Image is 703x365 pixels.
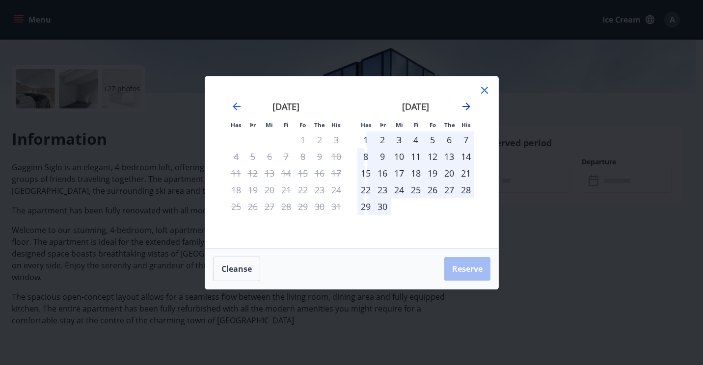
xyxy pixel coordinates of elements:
[407,165,424,182] div: 18
[391,148,407,165] td: Choose miðvikudagur, 10. september 2025 as your check-in date. It’s available.
[328,182,345,198] td: Not available. Sunday, August 24, 2025
[374,131,391,148] td: Choose þriðjudagur, 2. september 2025 as your check-in date. It’s available.
[407,131,424,148] div: 4
[458,131,474,148] td: Choose sunnudagur, 7. september 2025 as your check-in date. It’s available.
[361,121,372,129] small: Has
[278,198,295,215] td: Not available. Thursday, August 28, 2025
[407,131,424,148] td: Choose fimmtudagur, 4. september 2025 as your check-in date. It’s available.
[374,182,391,198] div: 23
[299,121,306,129] small: Fo
[391,182,407,198] td: Choose miðvikudagur, 24. september 2025 as your check-in date. It’s available.
[460,101,472,112] div: Move forward to switch to the next month.
[295,165,311,182] td: Not available. Friday, August 15, 2025
[424,148,441,165] div: 12
[311,131,328,148] td: Not available. Saturday, August 2, 2025
[458,148,474,165] td: Choose sunnudagur, 14. september 2025 as your check-in date. It’s available.
[331,121,341,129] small: His
[228,165,244,182] td: Not available. Monday, August 11, 2025
[311,148,328,165] td: Not available. Saturday, August 9, 2025
[231,101,243,112] div: Move backward to switch to the previous month.
[244,198,261,215] td: Not available. Tuesday, August 26, 2025
[295,182,311,198] td: Not available. Friday, August 22, 2025
[272,101,299,112] strong: [DATE]
[284,121,289,129] small: Fi
[458,165,474,182] div: 21
[424,165,441,182] div: 19
[424,182,441,198] td: Choose föstudagur, 26. september 2025 as your check-in date. It’s available.
[441,182,458,198] div: 27
[441,148,458,165] td: Choose laugardagur, 13. september 2025 as your check-in date. It’s available.
[374,131,391,148] div: 2
[374,148,391,165] td: Choose þriðjudagur, 9. september 2025 as your check-in date. It’s available.
[430,121,436,129] small: Fo
[374,165,391,182] div: 16
[278,182,295,198] td: Not available. Thursday, August 21, 2025
[407,182,424,198] td: Choose fimmtudagur, 25. september 2025 as your check-in date. It’s available.
[295,148,311,165] td: Not available. Friday, August 8, 2025
[228,148,244,165] td: Not available. Monday, August 4, 2025
[228,182,244,198] td: Not available. Monday, August 18, 2025
[402,101,429,112] strong: [DATE]
[407,165,424,182] td: Choose fimmtudagur, 18. september 2025 as your check-in date. It’s available.
[391,148,407,165] div: 10
[244,148,261,165] td: Not available. Tuesday, August 5, 2025
[357,198,374,215] div: 29
[441,165,458,182] div: 20
[328,198,345,215] td: Not available. Sunday, August 31, 2025
[441,131,458,148] div: 6
[424,131,441,148] div: 5
[357,165,374,182] td: Choose mánudagur, 15. september 2025 as your check-in date. It’s available.
[458,131,474,148] div: 7
[407,148,424,165] div: 11
[407,182,424,198] div: 25
[244,165,261,182] td: Not available. Tuesday, August 12, 2025
[458,148,474,165] div: 14
[374,182,391,198] td: Choose þriðjudagur, 23. september 2025 as your check-in date. It’s available.
[441,165,458,182] td: Choose laugardagur, 20. september 2025 as your check-in date. It’s available.
[441,131,458,148] td: Choose laugardagur, 6. september 2025 as your check-in date. It’s available.
[458,182,474,198] td: Choose sunnudagur, 28. september 2025 as your check-in date. It’s available.
[261,182,278,198] td: Not available. Wednesday, August 20, 2025
[261,148,278,165] td: Not available. Wednesday, August 6, 2025
[250,121,256,129] small: Þr
[357,165,374,182] div: 15
[261,198,278,215] td: Not available. Wednesday, August 27, 2025
[261,165,278,182] td: Not available. Wednesday, August 13, 2025
[424,182,441,198] div: 26
[374,198,391,215] td: Choose þriðjudagur, 30. september 2025 as your check-in date. It’s available.
[391,165,407,182] td: Choose miðvikudagur, 17. september 2025 as your check-in date. It’s available.
[311,198,328,215] td: Not available. Saturday, August 30, 2025
[311,165,328,182] td: Not available. Saturday, August 16, 2025
[357,182,374,198] td: Choose mánudagur, 22. september 2025 as your check-in date. It’s available.
[407,148,424,165] td: Choose fimmtudagur, 11. september 2025 as your check-in date. It’s available.
[328,131,345,148] td: Not available. Sunday, August 3, 2025
[441,148,458,165] div: 13
[295,131,311,148] td: Not available. Friday, August 1, 2025
[244,182,261,198] td: Not available. Tuesday, August 19, 2025
[458,182,474,198] div: 28
[278,165,295,182] td: Not available. Thursday, August 14, 2025
[441,182,458,198] td: Choose laugardagur, 27. september 2025 as your check-in date. It’s available.
[391,182,407,198] div: 24
[424,131,441,148] td: Choose föstudagur, 5. september 2025 as your check-in date. It’s available.
[374,198,391,215] div: 30
[314,121,325,129] small: The
[266,121,273,129] small: Mi
[461,121,471,129] small: His
[217,88,487,236] div: Calendar
[374,148,391,165] div: 9
[391,165,407,182] div: 17
[357,148,374,165] div: 8
[357,131,374,148] div: Check-in only available
[295,198,311,215] td: Not available. Friday, August 29, 2025
[396,121,403,129] small: Mi
[213,257,260,281] button: Cleanse
[444,121,455,129] small: The
[424,148,441,165] td: Choose föstudagur, 12. september 2025 as your check-in date. It’s available.
[357,198,374,215] td: Choose mánudagur, 29. september 2025 as your check-in date. It’s available.
[228,198,244,215] td: Not available. Monday, August 25, 2025
[278,148,295,165] td: Not available. Thursday, August 7, 2025
[414,121,419,129] small: Fi
[424,165,441,182] td: Choose föstudagur, 19. september 2025 as your check-in date. It’s available.
[357,148,374,165] td: Choose mánudagur, 8. september 2025 as your check-in date. It’s available.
